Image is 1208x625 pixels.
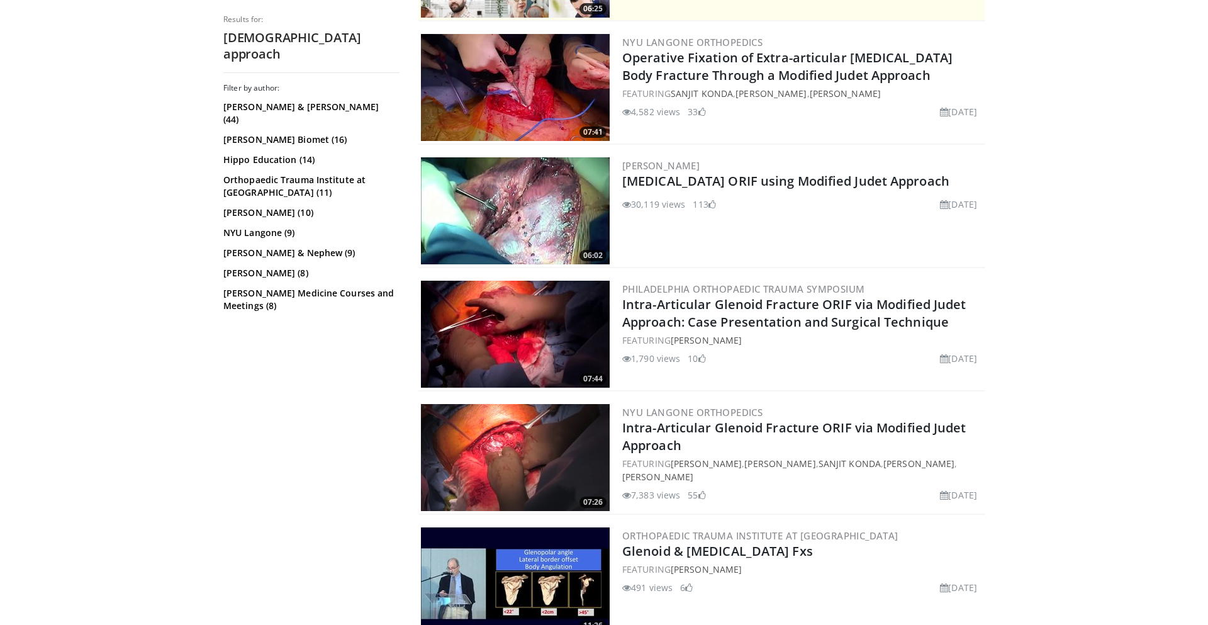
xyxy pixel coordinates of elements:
[622,488,680,502] li: 7,383 views
[622,36,763,48] a: NYU Langone Orthopedics
[622,543,813,560] a: Glenoid & [MEDICAL_DATA] Fxs
[223,227,396,239] a: NYU Langone (9)
[671,87,733,99] a: Sanjit Konda
[223,14,400,25] p: Results for:
[883,458,954,470] a: [PERSON_NAME]
[421,281,610,388] a: 07:44
[223,287,396,312] a: [PERSON_NAME] Medicine Courses and Meetings (8)
[223,133,396,146] a: [PERSON_NAME] Biomet (16)
[579,373,607,385] span: 07:44
[223,101,396,126] a: [PERSON_NAME] & [PERSON_NAME] (44)
[421,281,610,388] img: e2f57da6-a5f3-4b7d-aca1-adad01775370.300x170_q85_crop-smart_upscale.jpg
[622,406,763,419] a: NYU Langone Orthopedics
[579,250,607,261] span: 06:02
[940,198,977,211] li: [DATE]
[421,157,610,264] a: 06:02
[622,198,685,211] li: 30,119 views
[680,581,693,594] li: 6
[622,87,982,100] div: FEATURING , ,
[223,83,400,93] h3: Filter by author:
[421,404,610,511] img: 1a023524-a875-444c-961f-afcdfc0c78e2.300x170_q85_crop-smart_upscale.jpg
[421,34,610,141] a: 07:41
[421,34,610,141] img: 9145c6d3-b19b-4e40-9e58-2fa81da162d9.300x170_q85_crop-smart_upscale.jpg
[579,127,607,138] span: 07:41
[693,198,715,211] li: 113
[688,105,705,118] li: 33
[622,105,680,118] li: 4,582 views
[223,267,396,279] a: [PERSON_NAME] (8)
[671,458,742,470] a: [PERSON_NAME]
[622,581,673,594] li: 491 views
[223,154,396,166] a: Hippo Education (14)
[421,404,610,511] a: 07:26
[940,352,977,365] li: [DATE]
[940,105,977,118] li: [DATE]
[671,334,742,346] a: [PERSON_NAME]
[579,3,607,14] span: 06:25
[622,419,966,454] a: Intra-Articular Glenoid Fracture ORIF via Modified Judet Approach
[744,458,815,470] a: [PERSON_NAME]
[622,471,693,483] a: [PERSON_NAME]
[810,87,881,99] a: [PERSON_NAME]
[622,159,700,172] a: [PERSON_NAME]
[622,457,982,483] div: FEATURING , , , ,
[688,352,705,365] li: 10
[622,49,953,84] a: Operative Fixation of Extra-articular [MEDICAL_DATA] Body Fracture Through a Modified Judet Approach
[940,581,977,594] li: [DATE]
[622,296,966,330] a: Intra-Articular Glenoid Fracture ORIF via Modified Judet Approach: Case Presentation and Surgical...
[223,247,396,259] a: [PERSON_NAME] & Nephew (9)
[688,488,705,502] li: 55
[622,172,949,189] a: [MEDICAL_DATA] ORIF using Modified Judet Approach
[223,174,396,199] a: Orthopaedic Trauma Institute at [GEOGRAPHIC_DATA] (11)
[622,352,680,365] li: 1,790 views
[223,30,400,62] h2: [DEMOGRAPHIC_DATA] approach
[622,529,898,542] a: Orthopaedic Trauma Institute at [GEOGRAPHIC_DATA]
[421,157,610,264] img: 322858_0000_1.png.300x170_q85_crop-smart_upscale.jpg
[735,87,807,99] a: [PERSON_NAME]
[223,206,396,219] a: [PERSON_NAME] (10)
[622,283,864,295] a: Philadelphia Orthopaedic Trauma Symposium
[622,563,982,576] div: FEATURING
[671,563,742,575] a: [PERSON_NAME]
[940,488,977,502] li: [DATE]
[622,334,982,347] div: FEATURING
[819,458,881,470] a: Sanjit Konda
[579,497,607,508] span: 07:26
